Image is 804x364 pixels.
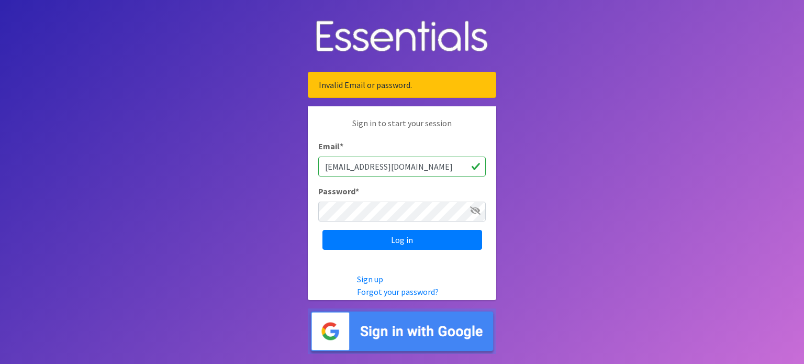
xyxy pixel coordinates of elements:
[357,286,439,297] a: Forgot your password?
[318,185,359,197] label: Password
[322,230,482,250] input: Log in
[355,186,359,196] abbr: required
[308,72,496,98] div: Invalid Email or password.
[308,10,496,64] img: Human Essentials
[340,141,343,151] abbr: required
[318,140,343,152] label: Email
[308,308,496,354] img: Sign in with Google
[357,274,383,284] a: Sign up
[318,117,486,140] p: Sign in to start your session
